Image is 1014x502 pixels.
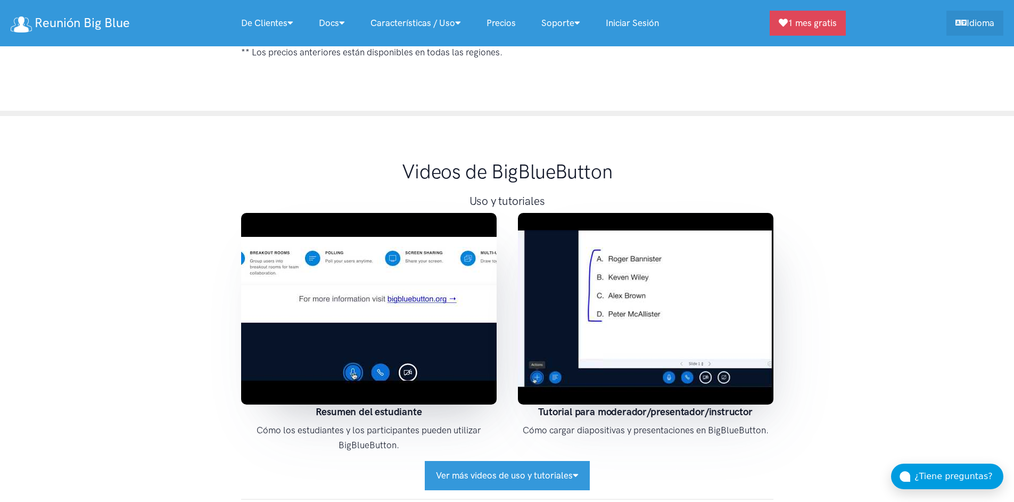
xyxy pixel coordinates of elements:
p: Cómo cargar diapositivas y presentaciones en BigBlueButton. [518,423,773,438]
strong: Resumen del estudiante [316,406,422,418]
a: Soporte [529,12,593,35]
p: Cómo los estudiantes y los participantes pueden utilizar BigBlueButton. [241,423,497,452]
p: ** Los precios anteriores están disponibles en todas las regiones. [241,45,773,60]
img: logo [11,17,32,32]
a: De clientes [228,12,306,35]
button: ¿Tiene preguntas? [891,464,1003,489]
a: Características / uso [358,12,474,35]
h3: Uso y tutoriales [380,193,635,209]
a: Precios [474,12,529,35]
strong: Tutorial para moderador/presentador/instructor [538,406,752,418]
div: ¿Tiene preguntas? [914,470,1003,483]
a: Idioma [946,11,1003,36]
h1: Videos de BigBlueButton [380,159,635,184]
a: Reunión Big Blue [11,12,130,35]
a: Docs [306,12,358,35]
img: ... [518,213,773,405]
a: 1 mes gratis [770,11,846,36]
button: Ver más videos de uso y tutoriales [425,461,590,490]
a: Iniciar sesión [593,12,672,35]
img: ... [241,213,497,405]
